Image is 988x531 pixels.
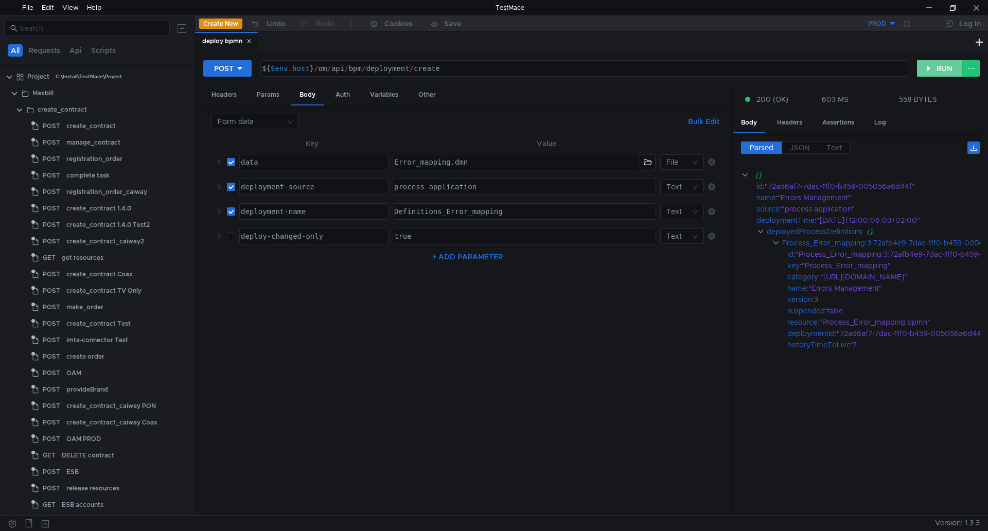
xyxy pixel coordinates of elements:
[66,349,104,364] div: create order
[756,203,780,215] div: source
[787,282,806,294] div: name
[767,226,862,237] div: deployedProcessDefinitions
[27,69,49,84] div: Project
[787,249,793,260] div: id
[43,497,56,512] span: GET
[43,481,60,496] span: POST
[866,113,894,132] div: Log
[43,365,60,381] span: POST
[66,431,101,447] div: OAM PROD
[43,267,60,282] span: POST
[32,85,54,101] div: Maxbill
[88,44,119,57] button: Scripts
[684,115,724,128] button: Bulk Edit
[43,234,60,249] span: POST
[43,332,60,348] span: POST
[66,184,147,200] div: registration_order_caiway
[43,464,60,480] span: POST
[199,19,242,29] button: Create New
[66,267,133,282] div: create_contract Coax
[66,464,79,480] div: ESB
[38,102,87,117] div: create_contract
[249,85,288,104] div: Params
[66,332,128,348] div: imta-connector Test
[62,448,114,463] div: DELETE contract
[202,36,252,47] div: deploy bpmn
[62,250,103,265] div: get resources
[959,17,981,30] div: Log In
[43,299,60,315] span: POST
[43,283,60,298] span: POST
[825,15,896,32] button: PROD
[66,217,150,233] div: create_contract 1.4.0 Test2
[389,137,704,150] th: Value
[8,44,23,57] button: All
[66,201,131,216] div: create_contract 1.4.0
[66,44,85,57] button: Api
[214,63,234,74] div: POST
[203,60,252,77] button: POST
[242,16,293,31] button: Undo
[814,113,862,132] div: Assertions
[235,137,389,150] th: Key
[66,299,103,315] div: make_order
[66,283,142,298] div: create_contract TV Only
[733,113,765,133] div: Body
[267,17,286,30] div: Undo
[291,85,324,105] div: Body
[826,143,842,152] span: Text
[203,85,245,104] div: Headers
[43,217,60,233] span: POST
[20,23,164,34] input: Search...
[410,85,444,104] div: Other
[66,398,156,414] div: create_contract_caiway PON
[66,382,108,397] div: provideBrand
[43,250,56,265] span: GET
[787,271,818,282] div: category
[868,19,886,29] div: PROD
[444,20,461,27] div: Save
[362,85,407,104] div: Variables
[43,118,60,134] span: POST
[787,328,835,339] div: deploymentId
[756,94,788,105] span: 200 (OK)
[43,514,56,529] span: GET
[769,113,810,132] div: Headers
[66,118,116,134] div: create_contract
[43,151,60,167] span: POST
[66,151,122,167] div: registration_order
[899,95,937,104] div: 558 BYTES
[62,497,103,512] div: ESB accounts
[26,44,63,57] button: Requests
[43,316,60,331] span: POST
[787,305,825,316] div: suspended
[790,143,810,152] span: JSON
[56,69,122,84] div: C:\Install\TestMace\Project
[66,135,120,150] div: manage_contract
[787,294,812,305] div: version
[66,234,144,249] div: create_contract_caiway2
[43,184,60,200] span: POST
[66,481,119,496] div: release resources
[756,192,775,203] div: name
[756,215,815,226] div: deploymentTime
[428,251,507,263] button: + ADD PARAMETER
[384,17,413,30] div: Cookies
[43,431,60,447] span: POST
[66,415,157,430] div: create_contract_caiway Coax
[935,516,980,530] span: Version: 1.3.3
[66,316,131,331] div: create_contract Test
[43,168,60,183] span: POST
[293,16,341,31] button: Redo
[787,316,817,328] div: resource
[43,135,60,150] span: POST
[787,260,800,271] div: key
[43,382,60,397] span: POST
[917,60,963,77] button: RUN
[750,143,773,152] span: Parsed
[43,398,60,414] span: POST
[327,85,358,104] div: Auth
[43,349,60,364] span: POST
[822,95,849,104] div: 603 MS
[43,201,60,216] span: POST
